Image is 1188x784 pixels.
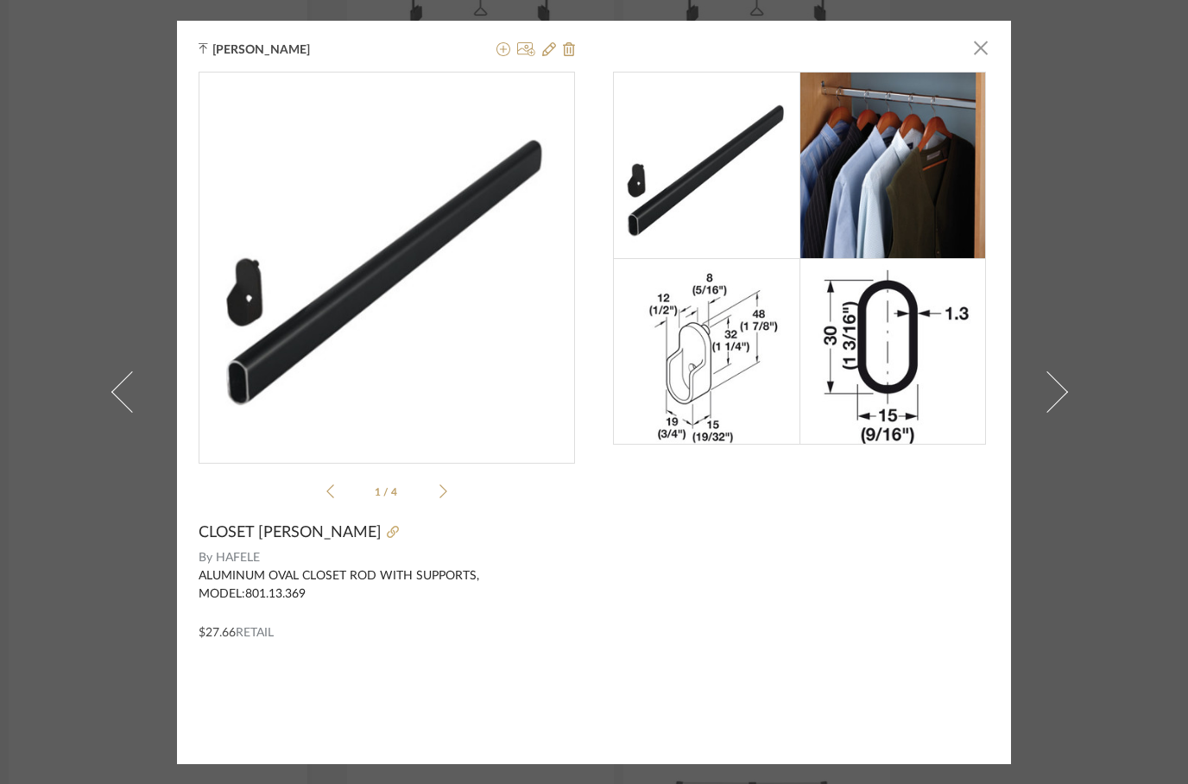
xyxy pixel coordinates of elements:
[375,487,383,497] span: 1
[236,627,274,639] span: Retail
[199,627,236,639] span: $27.66
[199,549,212,567] span: By
[216,549,576,567] span: HAFELE
[212,42,337,58] span: [PERSON_NAME]
[632,258,782,445] img: 95147bd0-53d4-4c43-8ee8-cee137c0328c_216x216.jpg
[614,75,800,255] img: 9cb6b9ec-8c86-4d05-b4cd-dad89b2c1a54_216x216.jpg
[811,258,976,445] img: 0db5a554-b8e3-451f-b0a8-1faccdd3f714_216x216.jpg
[199,523,382,542] span: CLOSET [PERSON_NAME]
[199,567,575,604] div: ALUMINUM OVAL CLOSET ROD WITH SUPPORTS, MODEL:801.13.369
[383,487,391,497] span: /
[799,72,986,257] img: cdc714d6-185d-4cf4-9abd-1471156f0d3e_216x216.jpg
[199,73,574,449] div: 0
[964,31,998,66] button: Close
[391,487,400,497] span: 4
[199,79,575,441] img: 9cb6b9ec-8c86-4d05-b4cd-dad89b2c1a54_436x436.jpg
